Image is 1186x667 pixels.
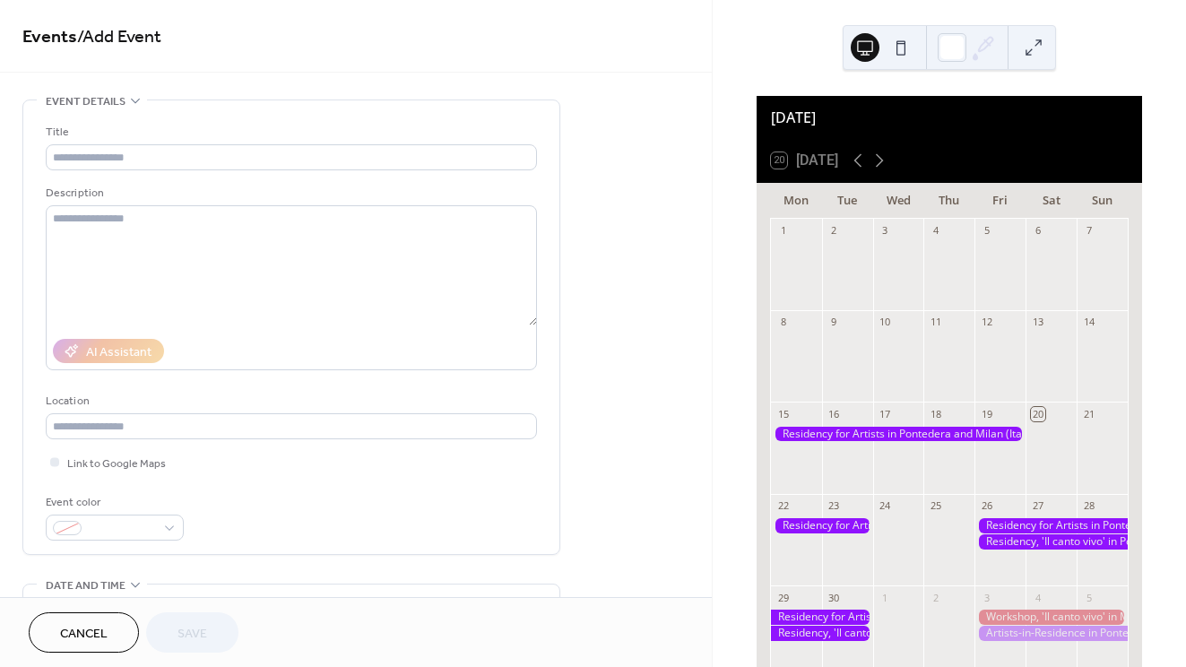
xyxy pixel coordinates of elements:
[827,316,841,329] div: 9
[46,92,126,111] span: Event details
[879,316,892,329] div: 10
[974,518,1128,533] div: Residency for Artists in Pontedera and Milan (Italy)
[771,518,873,533] div: Residency for Artists in Pontedera and Milan (Italy)
[827,499,841,513] div: 23
[46,123,533,142] div: Title
[771,183,822,219] div: Mon
[46,392,533,411] div: Location
[929,407,942,420] div: 18
[929,316,942,329] div: 11
[771,610,873,625] div: Residency for Artists in Pontedera and Milan (Italy)
[776,407,790,420] div: 15
[46,493,180,512] div: Event color
[879,591,892,604] div: 1
[974,183,1026,219] div: Fri
[776,224,790,238] div: 1
[1082,224,1095,238] div: 7
[980,224,993,238] div: 5
[980,591,993,604] div: 3
[1082,499,1095,513] div: 28
[879,407,892,420] div: 17
[77,20,161,55] span: / Add Event
[827,591,841,604] div: 30
[1031,224,1044,238] div: 6
[771,626,873,641] div: Residency, 'Il canto vivo' in Pontedera (Italy)
[974,610,1128,625] div: Workshop, 'Il canto vivo' in Milan (Italy)
[1031,316,1044,329] div: 13
[776,591,790,604] div: 29
[776,499,790,513] div: 22
[929,499,942,513] div: 25
[1031,499,1044,513] div: 27
[771,427,1026,442] div: Residency for Artists in Pontedera and Milan (Italy)
[776,316,790,329] div: 8
[22,20,77,55] a: Events
[1082,316,1095,329] div: 14
[980,316,993,329] div: 12
[29,612,139,653] button: Cancel
[46,576,126,595] span: Date and time
[67,455,166,473] span: Link to Google Maps
[980,499,993,513] div: 26
[1082,407,1095,420] div: 21
[974,626,1128,641] div: Artists-in-Residence in Pontedera and Milan (Italy)
[1031,407,1044,420] div: 20
[827,407,841,420] div: 16
[923,183,974,219] div: Thu
[822,183,873,219] div: Tue
[1026,183,1077,219] div: Sat
[60,625,108,644] span: Cancel
[879,499,892,513] div: 24
[980,407,993,420] div: 19
[974,534,1128,550] div: Residency, 'Il canto vivo' in Pontedera (Italy)
[879,224,892,238] div: 3
[929,591,942,604] div: 2
[873,183,924,219] div: Wed
[1031,591,1044,604] div: 4
[1077,183,1128,219] div: Sun
[929,224,942,238] div: 4
[1082,591,1095,604] div: 5
[46,184,533,203] div: Description
[757,96,1142,139] div: [DATE]
[827,224,841,238] div: 2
